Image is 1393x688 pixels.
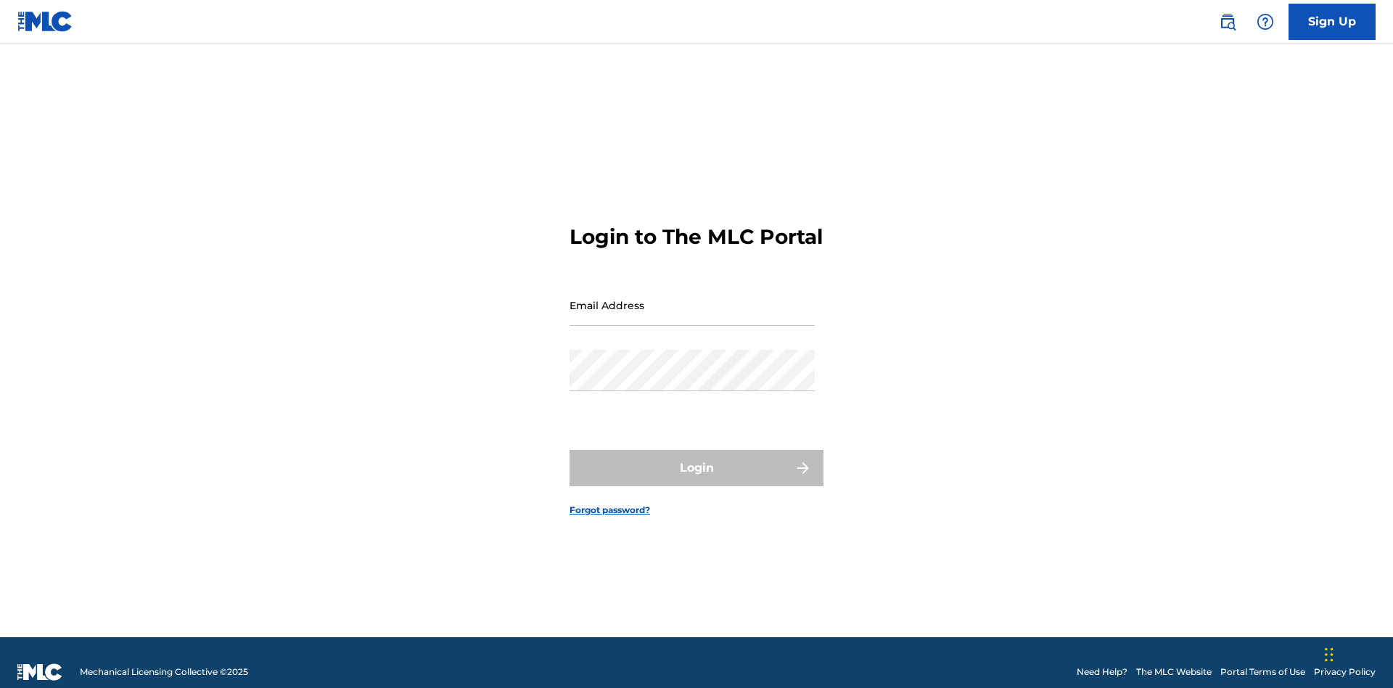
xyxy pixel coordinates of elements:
div: Drag [1325,633,1334,676]
a: Portal Terms of Use [1220,666,1305,679]
a: Public Search [1213,7,1242,36]
img: search [1219,13,1236,30]
h3: Login to The MLC Portal [570,224,823,250]
a: Need Help? [1077,666,1127,679]
div: Help [1251,7,1280,36]
a: Forgot password? [570,504,650,517]
img: MLC Logo [17,11,73,32]
a: The MLC Website [1136,666,1212,679]
a: Privacy Policy [1314,666,1376,679]
img: logo [17,663,62,681]
iframe: Chat Widget [1320,618,1393,688]
img: help [1257,13,1274,30]
span: Mechanical Licensing Collective © 2025 [80,666,248,679]
a: Sign Up [1289,4,1376,40]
